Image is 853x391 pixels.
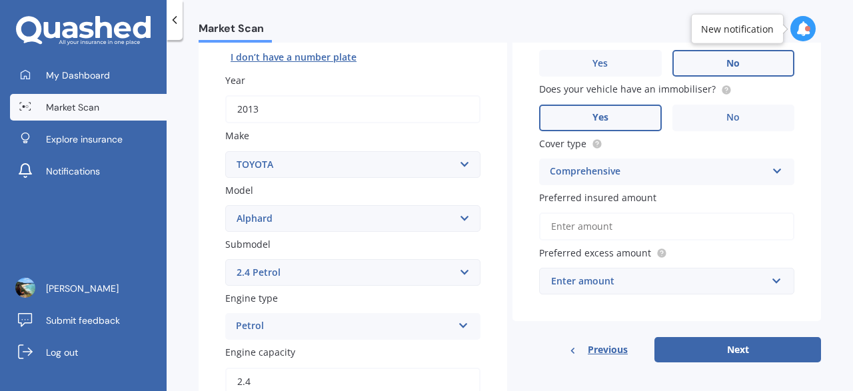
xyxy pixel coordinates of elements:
[539,191,656,204] span: Preferred insured amount
[10,158,167,185] a: Notifications
[46,314,120,327] span: Submit feedback
[592,58,608,69] span: Yes
[550,164,766,180] div: Comprehensive
[10,126,167,153] a: Explore insurance
[46,133,123,146] span: Explore insurance
[539,137,586,150] span: Cover type
[46,165,100,178] span: Notifications
[199,22,272,40] span: Market Scan
[236,318,452,334] div: Petrol
[225,47,362,68] button: I don’t have a number plate
[726,112,740,123] span: No
[225,184,253,196] span: Model
[225,346,295,359] span: Engine capacity
[225,292,278,304] span: Engine type
[225,74,245,87] span: Year
[10,94,167,121] a: Market Scan
[10,339,167,366] a: Log out
[701,22,774,35] div: New notification
[10,307,167,334] a: Submit feedback
[225,95,480,123] input: YYYY
[726,58,740,69] span: No
[539,212,794,240] input: Enter amount
[46,101,99,114] span: Market Scan
[588,340,628,360] span: Previous
[551,274,766,288] div: Enter amount
[10,62,167,89] a: My Dashboard
[46,282,119,295] span: [PERSON_NAME]
[10,275,167,302] a: [PERSON_NAME]
[654,337,821,362] button: Next
[592,112,608,123] span: Yes
[225,130,249,143] span: Make
[46,346,78,359] span: Log out
[46,69,110,82] span: My Dashboard
[15,278,35,298] img: picture
[539,246,651,259] span: Preferred excess amount
[225,238,271,250] span: Submodel
[539,83,716,96] span: Does your vehicle have an immobiliser?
